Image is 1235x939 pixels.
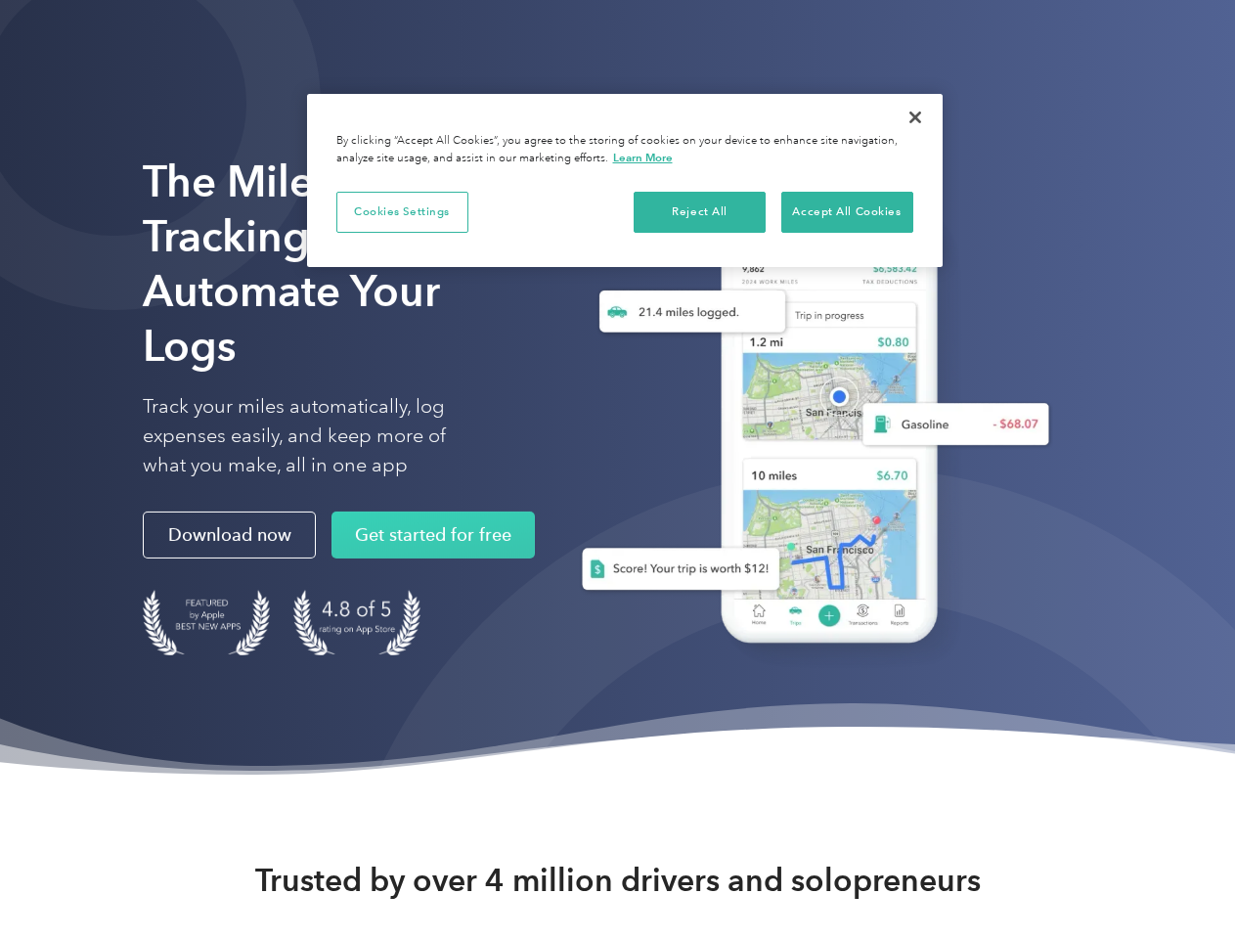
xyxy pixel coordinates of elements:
[894,96,937,139] button: Close
[307,94,943,267] div: Privacy
[336,192,468,233] button: Cookies Settings
[613,151,673,164] a: More information about your privacy, opens in a new tab
[255,861,981,900] strong: Trusted by over 4 million drivers and solopreneurs
[336,133,913,167] div: By clicking “Accept All Cookies”, you agree to the storing of cookies on your device to enhance s...
[143,590,270,655] img: Badge for Featured by Apple Best New Apps
[307,94,943,267] div: Cookie banner
[143,512,316,559] a: Download now
[331,512,535,559] a: Get started for free
[293,590,420,655] img: 4.9 out of 5 stars on the app store
[781,192,913,233] button: Accept All Cookies
[634,192,766,233] button: Reject All
[143,392,492,480] p: Track your miles automatically, log expenses easily, and keep more of what you make, all in one app
[551,185,1065,673] img: Everlance, mileage tracker app, expense tracking app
